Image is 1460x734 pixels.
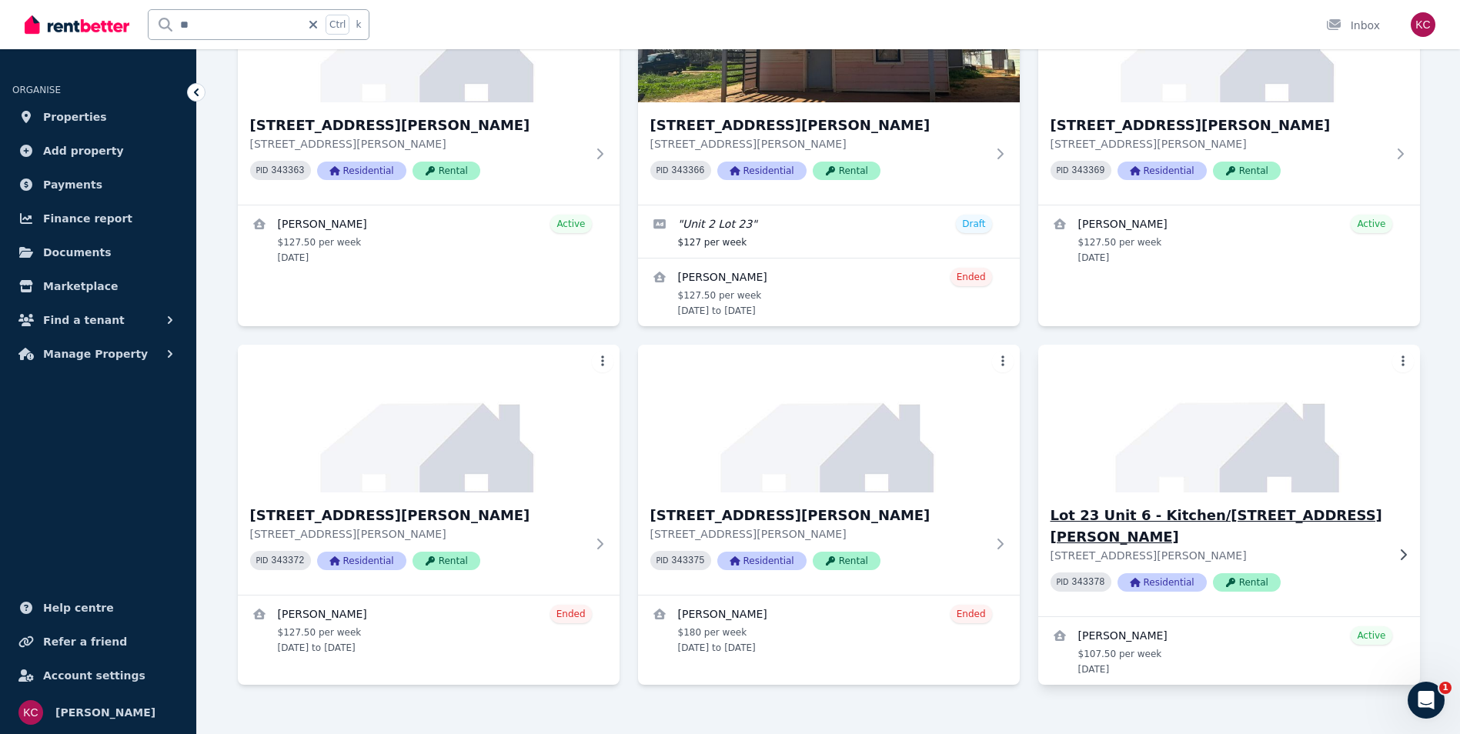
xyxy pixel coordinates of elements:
a: Add property [12,135,184,166]
a: Lot 23 Unit 4/1 Sharpe Drive, Mount Burges[STREET_ADDRESS][PERSON_NAME][STREET_ADDRESS][PERSON_NA... [238,345,620,595]
a: View details for Loyota Sambo [638,596,1020,663]
span: Ctrl [326,15,349,35]
span: Help centre [43,599,114,617]
span: Rental [813,552,880,570]
p: [STREET_ADDRESS][PERSON_NAME] [1051,548,1386,563]
span: Rental [413,162,480,180]
span: Residential [317,552,406,570]
img: Krystal Carew [1411,12,1435,37]
h3: [STREET_ADDRESS][PERSON_NAME] [250,115,586,136]
span: 1 [1439,682,1452,694]
span: Payments [43,175,102,194]
span: Residential [317,162,406,180]
a: Payments [12,169,184,200]
img: RentBetter [25,13,129,36]
a: Lot 23 Unit 5/1 Sharpe Drive, Mount Burges[STREET_ADDRESS][PERSON_NAME][STREET_ADDRESS][PERSON_NA... [638,345,1020,595]
span: Account settings [43,666,145,685]
span: Rental [813,162,880,180]
p: [STREET_ADDRESS][PERSON_NAME] [250,136,586,152]
span: Refer a friend [43,632,127,651]
a: Finance report [12,203,184,234]
span: Documents [43,243,112,262]
span: Finance report [43,209,132,228]
span: Rental [1213,573,1281,592]
code: 343366 [671,165,704,176]
p: [STREET_ADDRESS][PERSON_NAME] [650,136,986,152]
h3: [STREET_ADDRESS][PERSON_NAME] [1051,115,1386,136]
img: Lot 23 Unit 5/1 Sharpe Drive, Mount Burges [638,345,1020,492]
code: 343378 [1071,577,1104,588]
small: PID [1057,578,1069,586]
button: More options [592,351,613,372]
button: More options [1392,351,1414,372]
code: 343363 [271,165,304,176]
a: View details for Samuel Green [238,596,620,663]
a: Properties [12,102,184,132]
span: Marketplace [43,277,118,295]
small: PID [1057,166,1069,175]
a: View details for Deanne Cameron [1038,205,1420,273]
small: PID [256,556,269,565]
a: Lot 23 Unit 6 - Kitchen/1 Sharpe Drive, Mount BurgesLot 23 Unit 6 - Kitchen/[STREET_ADDRESS][PERS... [1038,345,1420,616]
span: Properties [43,108,107,126]
small: PID [656,166,669,175]
span: [PERSON_NAME] [55,703,155,722]
a: Help centre [12,592,184,623]
a: View details for Nathan Dimer [238,205,620,273]
span: Residential [717,162,807,180]
a: Documents [12,237,184,268]
button: More options [992,351,1014,372]
code: 343375 [671,556,704,566]
span: Add property [43,142,124,160]
span: Manage Property [43,345,148,363]
button: Manage Property [12,339,184,369]
a: Account settings [12,660,184,691]
a: Marketplace [12,271,184,302]
iframe: Intercom live chat [1408,682,1445,719]
span: ORGANISE [12,85,61,95]
code: 343372 [271,556,304,566]
div: Inbox [1326,18,1380,33]
span: Rental [413,552,480,570]
small: PID [256,166,269,175]
h3: [STREET_ADDRESS][PERSON_NAME] [650,505,986,526]
img: Krystal Carew [18,700,43,725]
p: [STREET_ADDRESS][PERSON_NAME] [650,526,986,542]
h3: [STREET_ADDRESS][PERSON_NAME] [650,115,986,136]
span: Residential [1118,573,1207,592]
img: Lot 23 Unit 6 - Kitchen/1 Sharpe Drive, Mount Burges [1028,341,1429,496]
h3: [STREET_ADDRESS][PERSON_NAME] [250,505,586,526]
span: Find a tenant [43,311,125,329]
button: Find a tenant [12,305,184,335]
span: Rental [1213,162,1281,180]
a: View details for Liquitta Lynch [638,259,1020,326]
img: Lot 23 Unit 4/1 Sharpe Drive, Mount Burges [238,345,620,492]
a: Refer a friend [12,626,184,657]
small: PID [656,556,669,565]
a: View details for Owen Tucker [1038,617,1420,685]
span: k [356,18,361,31]
span: Residential [717,552,807,570]
p: [STREET_ADDRESS][PERSON_NAME] [250,526,586,542]
a: Edit listing: Unit 2 Lot 23 [638,205,1020,258]
p: [STREET_ADDRESS][PERSON_NAME] [1051,136,1386,152]
h3: Lot 23 Unit 6 - Kitchen/[STREET_ADDRESS][PERSON_NAME] [1051,505,1386,548]
code: 343369 [1071,165,1104,176]
span: Residential [1118,162,1207,180]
